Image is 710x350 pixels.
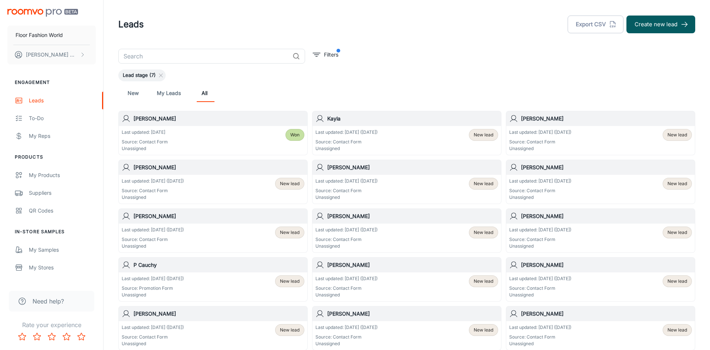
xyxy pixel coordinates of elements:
span: New lead [474,180,493,187]
button: Floor Fashion World [7,26,96,45]
p: Last updated: [DATE] ([DATE]) [509,178,571,184]
h6: [PERSON_NAME] [327,261,498,269]
p: Unassigned [122,340,184,347]
p: Unassigned [315,194,378,201]
p: Unassigned [509,292,571,298]
p: Source: Contact Form [509,236,571,243]
button: filter [311,49,340,61]
p: Source: Contact Form [315,139,378,145]
a: [PERSON_NAME]Last updated: [DATE]Source: Contact FormUnassignedWon [118,111,308,155]
p: Source: Contact Form [509,334,571,340]
div: Lead stage (7) [118,69,166,81]
a: [PERSON_NAME]Last updated: [DATE] ([DATE])Source: Contact FormUnassignedNew lead [312,257,501,302]
a: [PERSON_NAME]Last updated: [DATE] ([DATE])Source: Contact FormUnassignedNew lead [118,208,308,253]
p: Unassigned [122,292,184,298]
div: Suppliers [29,189,96,197]
p: Last updated: [DATE] ([DATE]) [509,227,571,233]
p: Last updated: [DATE] ([DATE]) [122,227,184,233]
button: Rate 5 star [74,329,89,344]
p: Unassigned [509,243,571,249]
p: Last updated: [DATE] ([DATE]) [315,324,378,331]
h6: [PERSON_NAME] [521,163,692,171]
div: My Products [29,171,96,179]
h6: [PERSON_NAME] [327,310,498,318]
a: My Leads [157,84,181,102]
p: Last updated: [DATE] ([DATE]) [509,275,571,282]
p: Last updated: [DATE] ([DATE]) [315,178,378,184]
button: Rate 2 star [30,329,44,344]
p: Last updated: [DATE] ([DATE]) [315,129,378,136]
p: Source: Contact Form [122,187,184,194]
p: Unassigned [122,194,184,201]
h6: [PERSON_NAME] [133,310,304,318]
div: QR Codes [29,207,96,215]
span: New lead [474,229,493,236]
a: [PERSON_NAME]Last updated: [DATE] ([DATE])Source: Contact FormUnassignedNew lead [506,111,695,155]
span: Lead stage (7) [118,72,160,79]
span: New lead [474,132,493,138]
p: Unassigned [315,243,378,249]
p: Source: Contact Form [315,236,378,243]
div: Leads [29,96,96,105]
a: [PERSON_NAME]Last updated: [DATE] ([DATE])Source: Contact FormUnassignedNew lead [312,160,501,204]
p: Last updated: [DATE] ([DATE]) [315,275,378,282]
h6: [PERSON_NAME] [133,115,304,123]
p: Filters [324,51,338,59]
img: Roomvo PRO Beta [7,9,78,17]
h6: [PERSON_NAME] [521,310,692,318]
h6: [PERSON_NAME] [521,115,692,123]
p: Last updated: [DATE] [122,129,168,136]
span: New lead [280,180,300,187]
a: New [124,84,142,102]
button: Rate 1 star [15,329,30,344]
a: P CauchyLast updated: [DATE] ([DATE])Source: Promotion FormUnassignedNew lead [118,257,308,302]
p: Unassigned [122,243,184,249]
p: Unassigned [315,292,378,298]
span: New lead [667,229,687,236]
span: New lead [474,278,493,285]
a: All [196,84,213,102]
button: Create new lead [626,16,695,33]
p: [PERSON_NAME] N/A [26,51,78,59]
p: Source: Contact Form [509,139,571,145]
p: Source: Contact Form [315,334,378,340]
p: Source: Contact Form [509,187,571,194]
p: Source: Contact Form [122,236,184,243]
p: Last updated: [DATE] ([DATE]) [122,178,184,184]
h6: [PERSON_NAME] [133,163,304,171]
p: Last updated: [DATE] ([DATE]) [315,227,378,233]
span: New lead [667,278,687,285]
span: Need help? [33,297,64,306]
span: Won [290,132,300,138]
p: Unassigned [509,145,571,152]
h6: [PERSON_NAME] [521,261,692,269]
p: Unassigned [122,145,168,152]
a: [PERSON_NAME]Last updated: [DATE] ([DATE])Source: Contact FormUnassignedNew lead [118,160,308,204]
p: Unassigned [509,194,571,201]
button: [PERSON_NAME] N/A [7,45,96,64]
p: Source: Contact Form [315,285,378,292]
p: Source: Promotion Form [122,285,184,292]
div: My Samples [29,246,96,254]
span: New lead [667,327,687,333]
a: KaylaLast updated: [DATE] ([DATE])Source: Contact FormUnassignedNew lead [312,111,501,155]
span: New lead [280,229,300,236]
p: Source: Contact Form [315,187,378,194]
button: Export CSV [568,16,623,33]
span: New lead [667,180,687,187]
h6: P Cauchy [133,261,304,269]
div: My Reps [29,132,96,140]
h6: [PERSON_NAME] [133,212,304,220]
p: Rate your experience [6,320,97,329]
p: Source: Contact Form [122,139,168,145]
h6: [PERSON_NAME] [327,212,498,220]
button: Rate 3 star [44,329,59,344]
p: Source: Contact Form [122,334,184,340]
p: Floor Fashion World [16,31,63,39]
a: [PERSON_NAME]Last updated: [DATE] ([DATE])Source: Contact FormUnassignedNew lead [506,257,695,302]
button: Rate 4 star [59,329,74,344]
p: Unassigned [509,340,571,347]
p: Unassigned [315,340,378,347]
a: [PERSON_NAME]Last updated: [DATE] ([DATE])Source: Contact FormUnassignedNew lead [312,208,501,253]
h6: Kayla [327,115,498,123]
